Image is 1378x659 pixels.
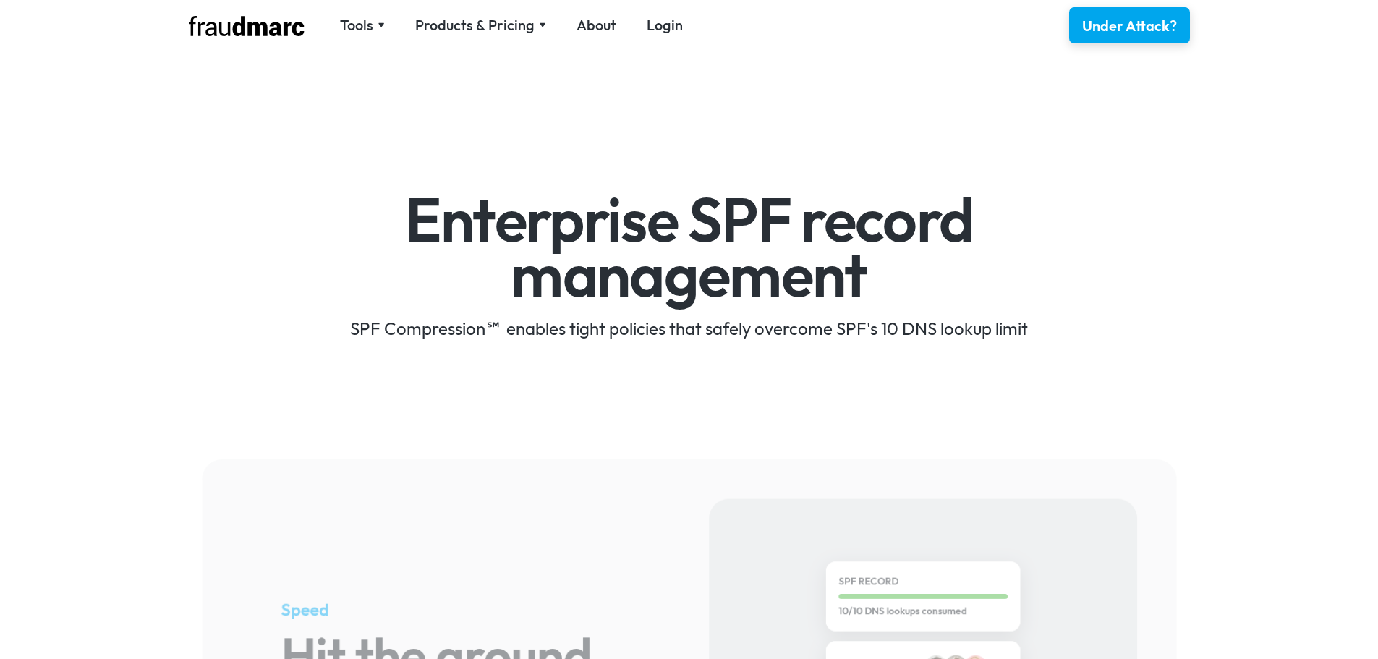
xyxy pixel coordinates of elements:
[415,15,535,35] div: Products & Pricing
[340,15,373,35] div: Tools
[340,15,385,35] div: Tools
[1069,7,1190,43] a: Under Attack?
[269,192,1109,302] h1: Enterprise SPF record management
[415,15,546,35] div: Products & Pricing
[269,317,1109,340] div: SPF Compression℠ enables tight policies that safely overcome SPF's 10 DNS lookup limit
[577,15,616,35] a: About
[280,598,630,621] h5: Speed
[838,605,966,618] strong: 10/10 DNS lookups consumed
[838,574,1008,589] div: SPF Record
[1082,16,1177,36] div: Under Attack?
[647,15,683,35] a: Login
